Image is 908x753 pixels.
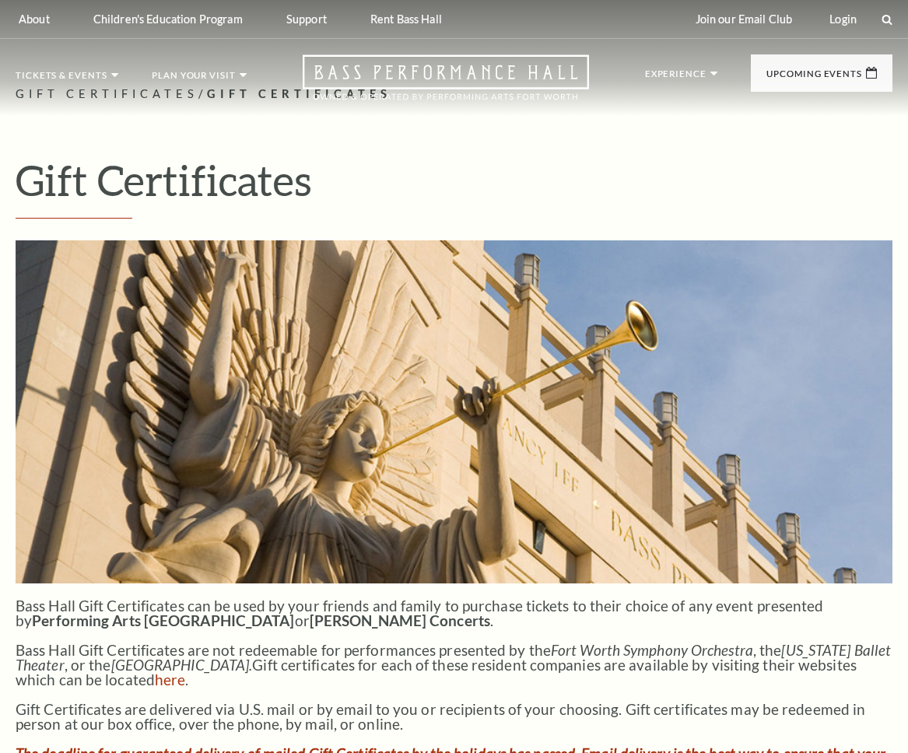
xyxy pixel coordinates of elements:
[16,641,891,674] em: [US_STATE] Ballet Theater
[152,71,236,88] p: Plan Your Visit
[551,641,753,659] em: Fort Worth Symphony Orchestra
[370,12,442,26] p: Rent Bass Hall
[16,155,892,219] h1: Gift Certificates
[286,12,327,26] p: Support
[16,71,107,88] p: Tickets & Events
[155,671,185,688] a: here
[32,611,294,629] strong: Performing Arts [GEOGRAPHIC_DATA]
[19,12,50,26] p: About
[645,69,706,86] p: Experience
[111,656,253,674] em: [GEOGRAPHIC_DATA].
[16,598,892,731] p: Bass Hall Gift Certificates can be used by your friends and family to purchase tickets to their c...
[766,69,862,86] p: Upcoming Events
[310,611,490,629] strong: [PERSON_NAME] Concerts
[93,12,243,26] p: Children's Education Program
